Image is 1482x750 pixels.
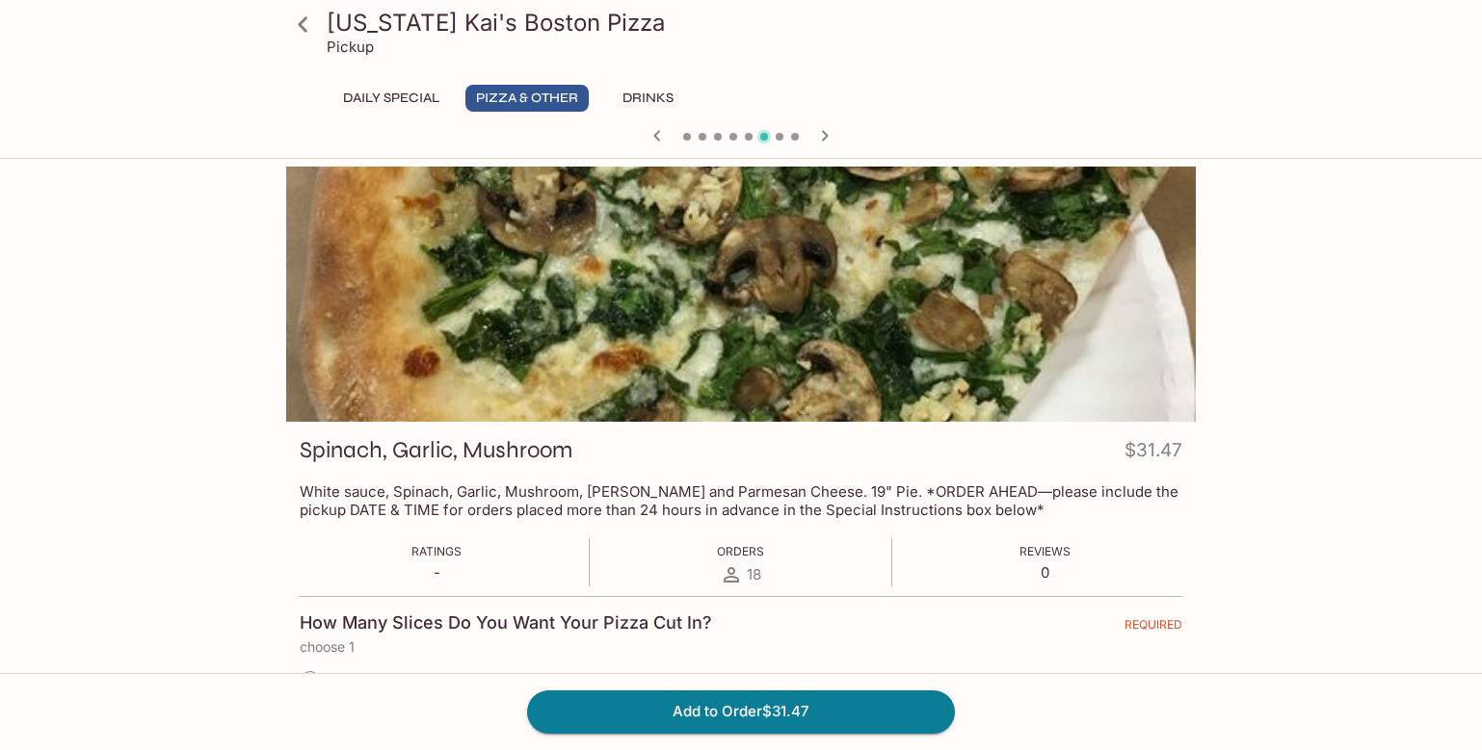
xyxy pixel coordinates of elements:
span: Reviews [1019,544,1071,558]
button: Add to Order$31.47 [527,690,955,733]
span: 8 Slices [331,672,386,690]
p: White sauce, Spinach, Garlic, Mushroom, [PERSON_NAME] and Parmesan Cheese. 19" Pie. *ORDER AHEAD—... [300,482,1182,519]
p: choose 1 [300,639,1182,655]
span: REQUIRED [1125,617,1182,639]
span: Ratings [411,544,462,558]
span: 18 [747,565,761,583]
button: Drinks [604,85,691,112]
h4: $31.47 [1125,435,1182,473]
span: Orders [717,544,764,558]
p: - [411,563,462,582]
h3: [US_STATE] Kai's Boston Pizza [327,8,1188,38]
button: Pizza & Other [465,85,589,112]
h4: How Many Slices Do You Want Your Pizza Cut In? [300,612,712,634]
h3: Spinach, Garlic, Mushroom [300,435,572,465]
p: Pickup [327,38,374,56]
div: Spinach, Garlic, Mushroom [286,167,1196,422]
p: 0 [1019,563,1071,582]
button: Daily Special [332,85,450,112]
